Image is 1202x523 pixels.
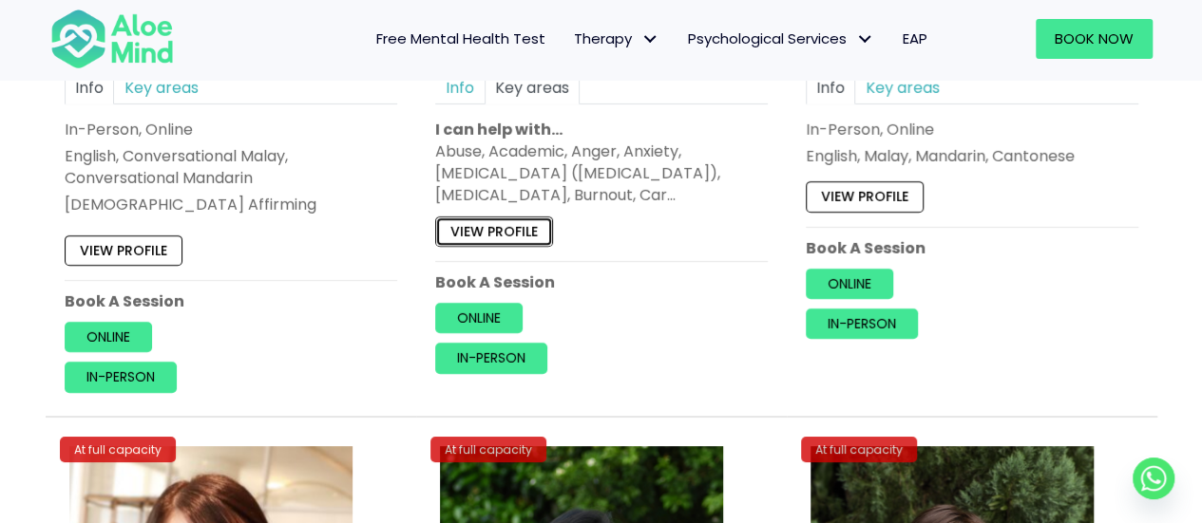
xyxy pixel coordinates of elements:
span: Therapy [574,28,659,48]
a: View profile [806,181,924,212]
div: At full capacity [430,437,546,462]
p: English, Malay, Mandarin, Cantonese [806,145,1138,167]
div: At full capacity [60,437,176,462]
span: EAP [903,28,927,48]
div: In-Person, Online [806,118,1138,140]
a: Psychological ServicesPsychological Services: submenu [674,19,888,59]
a: In-person [65,362,177,392]
a: Online [435,303,523,333]
a: Book Now [1036,19,1153,59]
div: In-Person, Online [65,118,397,140]
p: Book A Session [806,236,1138,258]
a: Key areas [114,70,209,103]
img: Aloe mind Logo [50,8,174,70]
a: Key areas [485,70,580,103]
a: Info [435,70,485,103]
span: Book Now [1055,28,1134,48]
a: In-person [435,343,547,373]
div: [DEMOGRAPHIC_DATA] Affirming [65,194,397,215]
div: Abuse, Academic, Anger, Anxiety, [MEDICAL_DATA] ([MEDICAL_DATA]), [MEDICAL_DATA], Burnout, Car… [435,140,768,207]
a: Info [806,70,855,103]
a: Whatsapp [1133,458,1174,499]
a: TherapyTherapy: submenu [560,19,674,59]
a: View profile [435,215,553,246]
a: In-person [806,308,918,339]
a: View profile [65,234,182,265]
a: Free Mental Health Test [362,19,560,59]
a: Online [65,322,152,352]
span: Therapy: submenu [637,26,664,53]
nav: Menu [199,19,942,59]
a: Key areas [855,70,950,103]
p: Book A Session [65,290,397,312]
a: Info [65,70,114,103]
div: At full capacity [801,437,917,462]
a: EAP [888,19,942,59]
p: I can help with… [435,118,768,140]
p: Book A Session [435,271,768,293]
span: Free Mental Health Test [376,28,545,48]
a: Online [806,268,893,298]
span: Psychological Services [688,28,874,48]
p: English, Conversational Malay, Conversational Mandarin [65,145,397,189]
span: Psychological Services: submenu [851,26,879,53]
